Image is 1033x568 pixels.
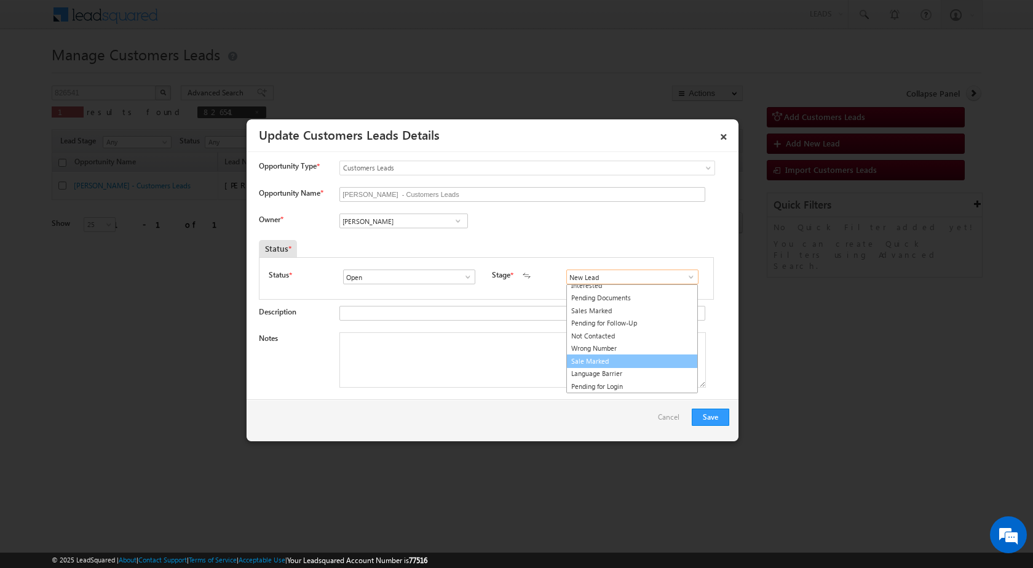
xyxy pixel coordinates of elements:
[567,342,697,355] a: Wrong Number
[566,270,699,284] input: Type to Search
[259,307,296,316] label: Description
[409,556,427,565] span: 77516
[450,215,465,227] a: Show All Items
[567,380,697,393] a: Pending for Login
[16,114,224,369] textarea: Type your message and hit 'Enter'
[287,556,427,565] span: Your Leadsquared Account Number is
[64,65,207,81] div: Chat with us now
[119,556,137,564] a: About
[259,215,283,224] label: Owner
[567,292,697,305] a: Pending Documents
[21,65,52,81] img: d_60004797649_company_0_60004797649
[259,240,297,257] div: Status
[492,270,510,281] label: Stage
[566,354,698,369] a: Sale Marked
[202,6,231,36] div: Minimize live chat window
[259,334,278,343] label: Notes
[567,305,697,318] a: Sales Marked
[567,317,697,330] a: Pending for Follow-Up
[259,126,440,143] a: Update Customers Leads Details
[713,124,734,145] a: ×
[340,162,665,174] span: Customers Leads
[567,279,697,292] a: Interested
[189,556,237,564] a: Terms of Service
[567,330,697,343] a: Not Contacted
[680,271,695,283] a: Show All Items
[658,409,686,432] a: Cancel
[259,161,317,172] span: Opportunity Type
[692,409,729,426] button: Save
[167,379,223,396] em: Start Chat
[259,188,323,198] label: Opportunity Name
[269,270,289,281] label: Status
[339,161,715,175] a: Customers Leads
[343,270,475,284] input: Type to Search
[457,271,472,283] a: Show All Items
[138,556,187,564] a: Contact Support
[52,554,427,566] span: © 2025 LeadSquared | | | | |
[239,556,285,564] a: Acceptable Use
[339,214,468,228] input: Type to Search
[567,367,697,380] a: Language Barrier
